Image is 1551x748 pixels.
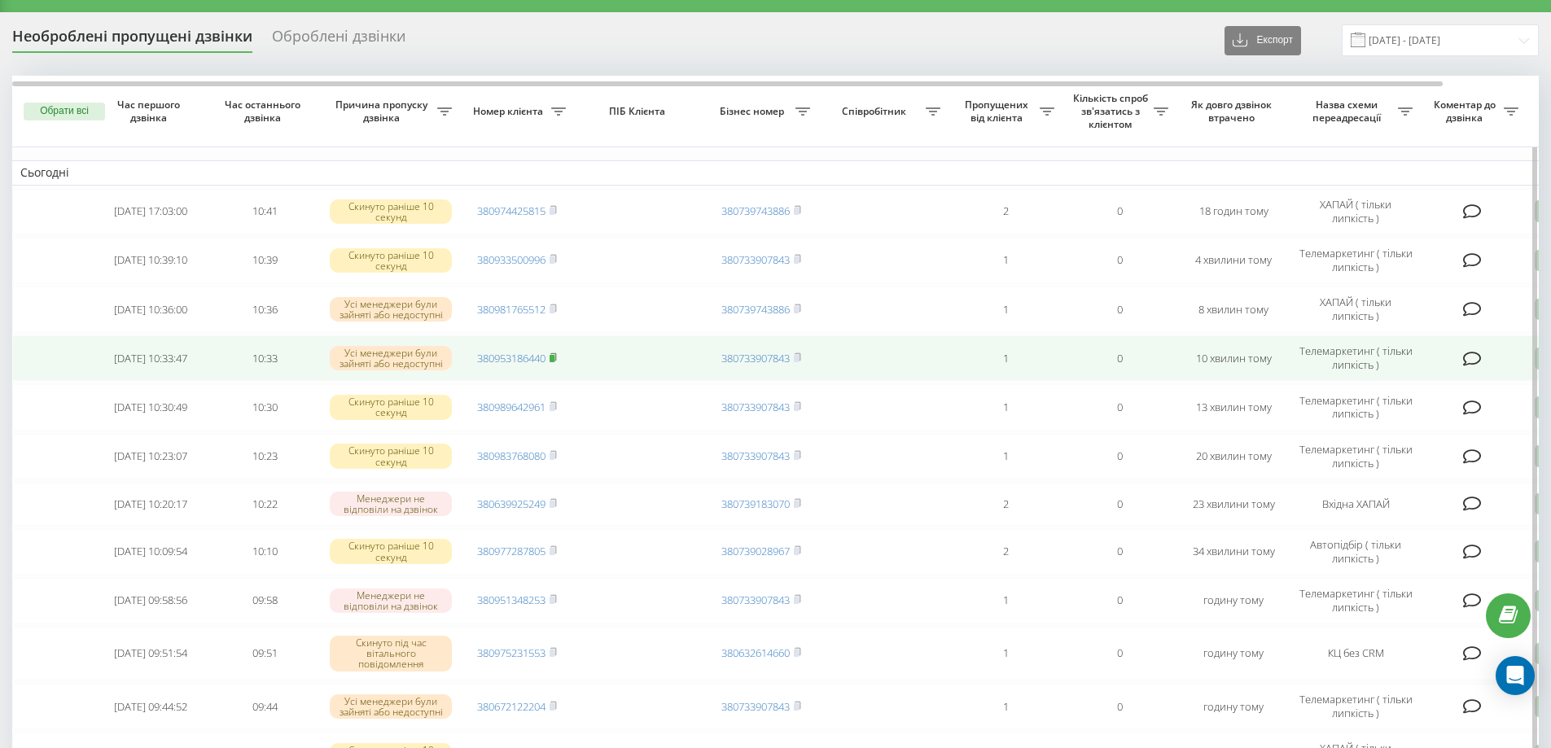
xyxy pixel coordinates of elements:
td: 0 [1062,684,1176,729]
a: 380733907843 [721,252,790,267]
div: Менеджери не відповіли на дзвінок [330,492,452,516]
td: Телемаркетинг ( тільки липкість ) [1290,684,1421,729]
td: [DATE] 10:33:47 [94,335,208,381]
a: 380974425815 [477,203,545,218]
td: Телемаркетинг ( тільки липкість ) [1290,335,1421,381]
button: Обрати всі [24,103,105,120]
a: 380739028967 [721,544,790,558]
td: 18 годин тому [1176,189,1290,234]
div: Скинуто раніше 10 секунд [330,395,452,419]
a: 380733907843 [721,351,790,365]
td: 0 [1062,627,1176,680]
td: 10:10 [208,529,322,575]
a: 380983768080 [477,448,545,463]
td: 2 [949,483,1062,526]
td: Телемаркетинг ( тільки липкість ) [1290,434,1421,479]
td: 10:22 [208,483,322,526]
td: 1 [949,384,1062,430]
td: [DATE] 10:36:00 [94,287,208,332]
td: [DATE] 10:39:10 [94,238,208,283]
a: 380739183070 [721,496,790,511]
div: Скинуто раніше 10 секунд [330,539,452,563]
td: Автопідбір ( тільки липкість ) [1290,529,1421,575]
button: Експорт [1225,26,1301,55]
td: 13 хвилин тому [1176,384,1290,430]
td: 09:44 [208,684,322,729]
td: 0 [1062,529,1176,575]
td: [DATE] 10:23:07 [94,434,208,479]
td: 2 [949,529,1062,575]
td: [DATE] 10:30:49 [94,384,208,430]
td: годину тому [1176,684,1290,729]
a: 380639925249 [477,496,545,511]
td: ХАПАЙ ( тільки липкість ) [1290,189,1421,234]
td: 23 хвилини тому [1176,483,1290,526]
td: [DATE] 09:58:56 [94,578,208,623]
td: [DATE] 10:09:54 [94,529,208,575]
td: 0 [1062,384,1176,430]
span: Номер клієнта [468,105,551,118]
span: Як довго дзвінок втрачено [1190,98,1277,124]
a: 380951348253 [477,593,545,607]
td: [DATE] 10:20:17 [94,483,208,526]
td: 10:30 [208,384,322,430]
td: Вхідна ХАПАЙ [1290,483,1421,526]
span: Співробітник [826,105,926,118]
a: 380989642961 [477,400,545,414]
td: 1 [949,627,1062,680]
div: Усі менеджери були зайняті або недоступні [330,694,452,719]
a: 380632614660 [721,645,790,660]
td: 0 [1062,578,1176,623]
a: 380981765512 [477,302,545,317]
td: 0 [1062,434,1176,479]
span: Час останнього дзвінка [221,98,309,124]
td: 1 [949,287,1062,332]
a: 380953186440 [477,351,545,365]
span: Бізнес номер [712,105,795,118]
a: 380733907843 [721,593,790,607]
td: Телемаркетинг ( тільки липкість ) [1290,384,1421,430]
a: 380933500996 [477,252,545,267]
span: Кількість спроб зв'язатись з клієнтом [1071,92,1154,130]
a: 380739743886 [721,203,790,218]
td: 10:23 [208,434,322,479]
td: 1 [949,238,1062,283]
td: 10:36 [208,287,322,332]
td: 8 хвилин тому [1176,287,1290,332]
a: 380733907843 [721,400,790,414]
div: Усі менеджери були зайняті або недоступні [330,346,452,370]
td: 10 хвилин тому [1176,335,1290,381]
td: ХАПАЙ ( тільки липкість ) [1290,287,1421,332]
div: Скинуто раніше 10 секунд [330,248,452,273]
td: 1 [949,335,1062,381]
td: 0 [1062,238,1176,283]
td: 10:41 [208,189,322,234]
span: Час першого дзвінка [107,98,195,124]
td: 1 [949,578,1062,623]
div: Усі менеджери були зайняті або недоступні [330,297,452,322]
td: 0 [1062,189,1176,234]
td: Телемаркетинг ( тільки липкість ) [1290,238,1421,283]
a: 380733907843 [721,448,790,463]
td: [DATE] 09:51:54 [94,627,208,680]
a: 380672122204 [477,699,545,714]
div: Оброблені дзвінки [272,28,405,53]
a: 380733907843 [721,699,790,714]
div: Open Intercom Messenger [1496,656,1535,695]
td: 1 [949,434,1062,479]
td: 2 [949,189,1062,234]
div: Скинуто раніше 10 секунд [330,199,452,224]
td: 0 [1062,483,1176,526]
a: 380739743886 [721,302,790,317]
td: 34 хвилини тому [1176,529,1290,575]
div: Необроблені пропущені дзвінки [12,28,252,53]
td: 4 хвилини тому [1176,238,1290,283]
td: 1 [949,684,1062,729]
td: годину тому [1176,627,1290,680]
div: Менеджери не відповіли на дзвінок [330,588,452,613]
td: 20 хвилин тому [1176,434,1290,479]
td: годину тому [1176,578,1290,623]
a: 380975231553 [477,645,545,660]
a: 380977287805 [477,544,545,558]
span: Причина пропуску дзвінка [330,98,437,124]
